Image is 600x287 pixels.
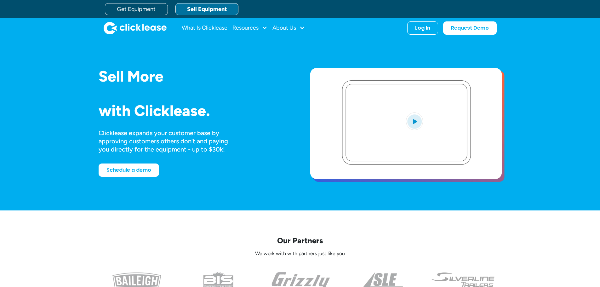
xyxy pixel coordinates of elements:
div: Log In [415,25,430,31]
a: What Is Clicklease [182,22,227,34]
div: About Us [272,22,305,34]
a: Schedule a demo [99,164,159,177]
a: Request Demo [443,21,497,35]
p: Our Partners [99,236,502,245]
a: Get Equipment [105,3,168,15]
div: Resources [232,22,267,34]
a: home [104,22,167,34]
p: We work with with partners just like you [99,250,502,257]
h1: with Clicklease. [99,102,290,119]
h1: Sell More [99,68,290,85]
img: Clicklease logo [104,22,167,34]
img: Blue play button logo on a light blue circular background [406,112,423,130]
a: Sell Equipment [175,3,238,15]
a: open lightbox [310,68,502,179]
div: Clicklease expands your customer base by approving customers others don’t and paying you directly... [99,129,240,153]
